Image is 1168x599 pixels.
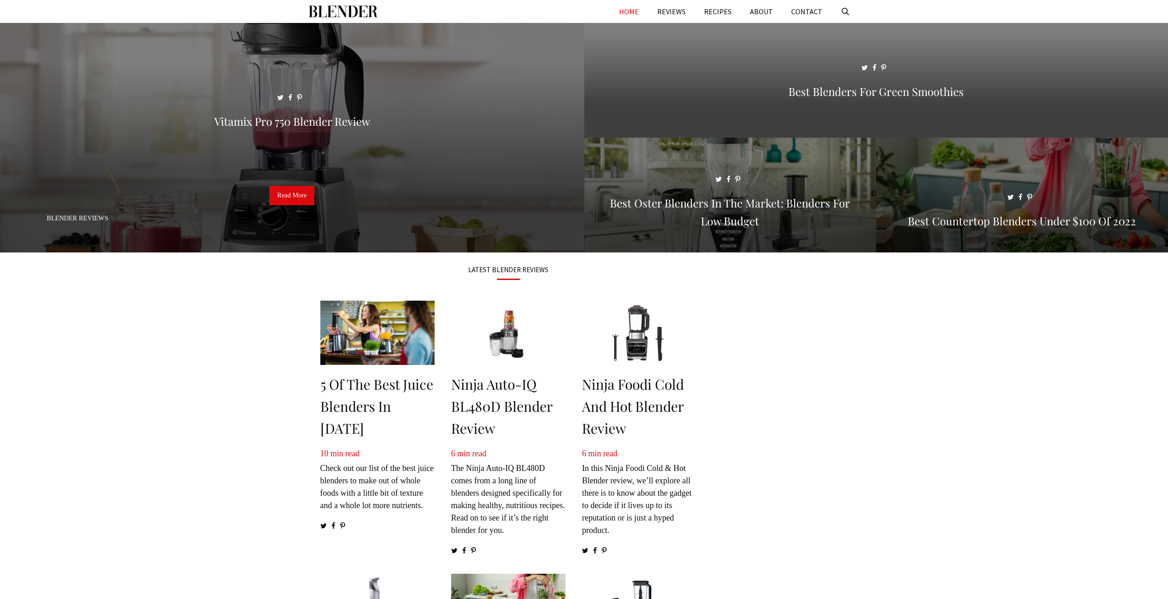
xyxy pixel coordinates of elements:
[330,449,359,458] span: min read
[320,448,435,512] p: Check out our list of the best juice blenders to make out of whole foods with a little bit of tex...
[722,266,846,542] iframe: Advertisement
[876,241,1168,251] a: Best Countertop Blenders Under $100 of 2022
[588,449,617,458] span: min read
[582,448,696,537] p: In this Ninja Foodi Cold & Hot Blender review, we’ll explore all there is to know about the gadge...
[451,301,565,365] img: Ninja Auto-iQ BL480D Blender Review
[320,375,433,437] a: 5 of the Best Juice Blenders in [DATE]
[451,449,455,458] span: 6
[582,375,684,437] a: Ninja Foodi Cold and Hot Blender Review
[320,449,329,458] span: 10
[320,266,697,273] h3: LATEST BLENDER REVIEWS
[457,449,486,458] span: min read
[269,186,314,205] a: Read More
[320,301,435,365] img: 5 of the Best Juice Blenders in 2022
[47,214,108,222] a: Blender Reviews
[451,375,553,437] a: Ninja Auto-iQ BL480D Blender Review
[582,301,696,365] img: Ninja Foodi Cold and Hot Blender Review
[451,448,565,537] p: The Ninja Auto-IQ BL480D comes from a long line of blenders designed specifically for making heal...
[582,449,586,458] span: 6
[584,241,876,251] a: Best Oster Blenders in the Market: Blenders for Low Budget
